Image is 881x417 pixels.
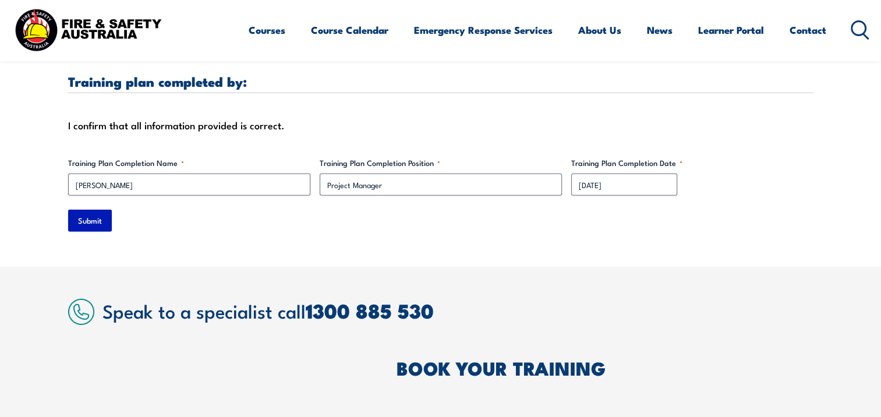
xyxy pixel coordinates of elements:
[68,116,813,134] div: I confirm that all information provided is correct.
[698,15,764,45] a: Learner Portal
[249,15,285,45] a: Courses
[414,15,553,45] a: Emergency Response Services
[571,174,677,196] input: dd/mm/yyyy
[311,15,388,45] a: Course Calendar
[790,15,826,45] a: Contact
[68,210,112,232] input: Submit
[571,157,813,169] label: Training Plan Completion Date
[102,300,813,321] h2: Speak to a specialist call
[68,157,310,169] label: Training Plan Completion Name
[320,157,562,169] label: Training Plan Completion Position
[578,15,621,45] a: About Us
[68,75,813,88] h3: Training plan completed by:
[306,295,434,326] a: 1300 885 530
[397,359,813,376] h2: BOOK YOUR TRAINING
[647,15,673,45] a: News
